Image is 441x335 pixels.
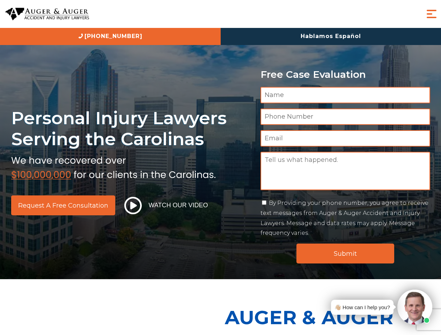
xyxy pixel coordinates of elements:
[335,303,390,312] div: 👋🏼 How can I help you?
[260,109,430,125] input: Phone Number
[11,153,216,180] img: sub text
[260,69,430,80] p: Free Case Evaluation
[397,290,432,325] img: Intaker widget Avatar
[11,195,115,215] a: Request a Free Consultation
[11,107,252,150] h1: Personal Injury Lawyers Serving the Carolinas
[260,130,430,147] input: Email
[5,8,89,21] img: Auger & Auger Accident and Injury Lawyers Logo
[260,87,430,103] input: Name
[296,244,394,263] input: Submit
[18,202,108,209] span: Request a Free Consultation
[225,300,437,335] p: Auger & Auger
[260,200,428,236] label: By Providing your phone number, you agree to receive text messages from Auger & Auger Accident an...
[122,196,210,215] button: Watch Our Video
[425,7,439,21] button: Menu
